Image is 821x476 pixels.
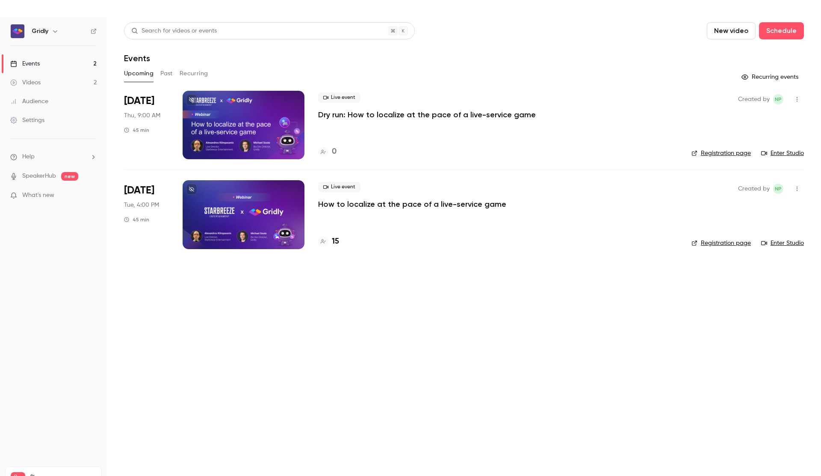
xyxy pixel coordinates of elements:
[11,24,24,38] img: Gridly
[775,94,782,104] span: NP
[691,149,751,158] a: Registration page
[32,27,48,36] h6: Gridly
[318,146,337,158] a: 0
[318,236,339,247] a: 15
[85,50,92,57] img: tab_keywords_by_traffic_grey.svg
[22,191,54,200] span: What's new
[124,127,149,134] div: 45 min
[124,67,154,80] button: Upcoming
[738,94,770,104] span: Created by
[24,14,42,21] div: v 4.0.25
[124,91,169,159] div: Sep 11 Thu, 9:00 AM (Europe/Stockholm)
[124,180,169,249] div: Sep 16 Tue, 4:00 PM (Europe/Stockholm)
[738,184,770,194] span: Created by
[124,184,154,197] span: [DATE]
[22,152,35,161] span: Help
[10,59,40,68] div: Events
[131,27,217,36] div: Search for videos or events
[10,78,41,87] div: Videos
[160,67,173,80] button: Past
[318,92,360,103] span: Live event
[14,22,21,29] img: website_grey.svg
[10,152,97,161] li: help-dropdown-opener
[14,14,21,21] img: logo_orange.svg
[773,94,783,104] span: Ngan Phan
[707,22,756,39] button: New video
[124,216,149,223] div: 45 min
[761,149,804,158] a: Enter Studio
[22,22,94,29] div: Domain: [DOMAIN_NAME]
[95,51,144,56] div: Keywords by Traffic
[10,97,48,106] div: Audience
[32,51,77,56] div: Domain Overview
[332,146,337,158] h4: 0
[775,184,782,194] span: NP
[318,182,360,192] span: Live event
[761,239,804,247] a: Enter Studio
[180,67,208,80] button: Recurring
[691,239,751,247] a: Registration page
[124,111,160,120] span: Thu, 9:00 AM
[61,172,78,181] span: new
[10,116,44,125] div: Settings
[23,50,30,57] img: tab_domain_overview_orange.svg
[124,53,150,63] h1: Events
[773,184,783,194] span: Ngan Phan
[22,172,56,181] a: SpeakerHub
[124,201,159,209] span: Tue, 4:00 PM
[738,70,804,84] button: Recurring events
[332,236,339,247] h4: 15
[124,94,154,108] span: [DATE]
[318,110,536,120] a: Dry run: How to localize at the pace of a live-service game
[759,22,804,39] button: Schedule
[318,199,506,209] a: How to localize at the pace of a live-service game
